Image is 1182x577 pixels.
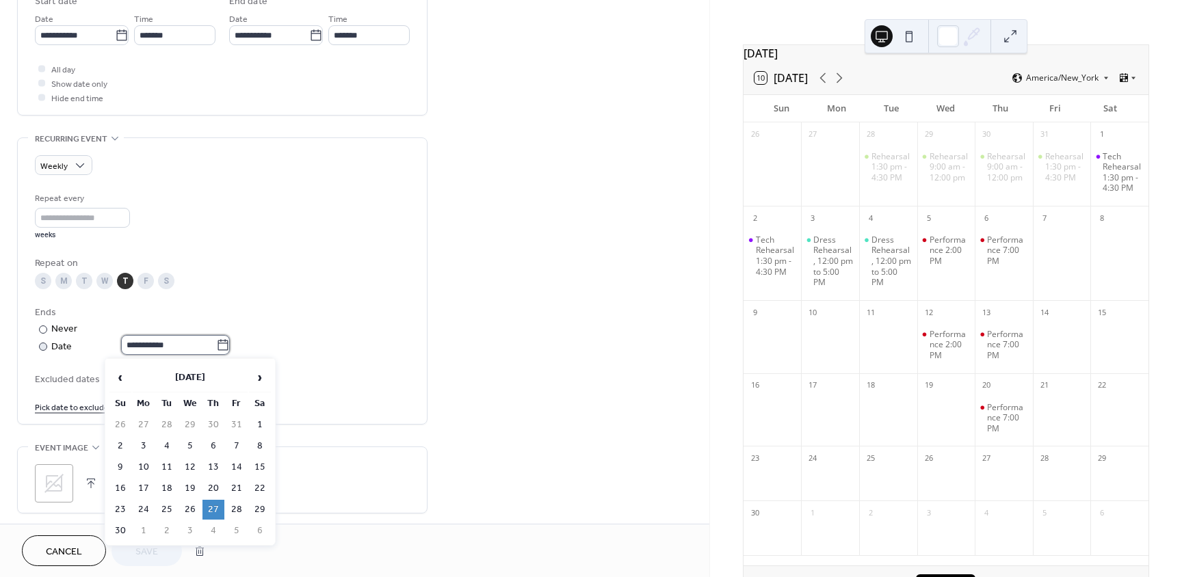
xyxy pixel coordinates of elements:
[179,415,201,435] td: 29
[859,234,917,288] div: Dress Rehearsal, 12:00 pm to 5:00 PM
[809,95,864,122] div: Mon
[46,545,82,559] span: Cancel
[40,159,68,174] span: Weekly
[110,364,131,391] span: ‹
[975,402,1033,434] div: Performance 7:00 PM
[226,521,248,541] td: 5
[35,306,407,320] div: Ends
[156,457,178,477] td: 11
[179,436,201,456] td: 5
[51,322,78,336] div: Never
[748,127,763,142] div: 26
[249,521,271,541] td: 6
[1037,505,1052,520] div: 5
[801,234,859,288] div: Dress Rehearsal, 12:00 pm to 5:00 PM
[96,273,113,289] div: W
[133,415,155,435] td: 27
[863,451,878,466] div: 25
[249,394,271,414] th: Sa
[179,479,201,498] td: 19
[987,151,1027,183] div: Rehearsal 9:00 am - 12:00 pm
[117,273,133,289] div: T
[22,535,106,566] a: Cancel
[748,505,763,520] div: 30
[979,211,994,226] div: 6
[35,464,73,502] div: ;
[1094,211,1109,226] div: 8
[202,394,224,414] th: Th
[863,211,878,226] div: 4
[226,436,248,456] td: 7
[979,505,994,520] div: 4
[35,273,51,289] div: S
[35,191,127,206] div: Repeat every
[202,500,224,520] td: 27
[1094,451,1109,466] div: 29
[156,521,178,541] td: 2
[1094,127,1109,142] div: 1
[226,394,248,414] th: Fr
[973,95,1028,122] div: Thu
[756,234,796,277] div: Tech Rehearsal 1:30 pm - 4:30 PM
[1103,151,1143,193] div: Tech Rehearsal 1:30 pm - 4:30 PM
[156,500,178,520] td: 25
[805,451,820,466] div: 24
[249,500,271,520] td: 29
[750,68,813,88] button: 10[DATE]
[930,151,970,183] div: Rehearsal 9:00 am - 12:00 pm
[979,127,994,142] div: 30
[748,211,763,226] div: 2
[1090,151,1148,193] div: Tech Rehearsal 1:30 pm - 4:30 PM
[1094,305,1109,320] div: 15
[109,457,131,477] td: 9
[35,12,53,27] span: Date
[1033,151,1091,183] div: Rehearsal 1:30 pm - 4:30 PM
[249,457,271,477] td: 15
[859,151,917,183] div: Rehearsal 1:30 pm - 4:30 PM
[35,256,407,271] div: Repeat on
[229,12,248,27] span: Date
[917,329,975,361] div: Performance 2:00 PM
[805,305,820,320] div: 10
[226,415,248,435] td: 31
[805,378,820,393] div: 17
[871,234,912,288] div: Dress Rehearsal, 12:00 pm to 5:00 PM
[202,436,224,456] td: 6
[109,436,131,456] td: 2
[156,436,178,456] td: 4
[35,401,109,415] span: Pick date to exclude
[35,373,410,387] span: Excluded dates
[975,234,1033,267] div: Performance 7:00 PM
[1037,378,1052,393] div: 21
[109,479,131,498] td: 16
[226,457,248,477] td: 14
[744,234,802,277] div: Tech Rehearsal 1:30 pm - 4:30 PM
[133,394,155,414] th: Mo
[930,329,970,361] div: Performance 2:00 PM
[158,273,174,289] div: S
[1094,505,1109,520] div: 6
[133,521,155,541] td: 1
[987,234,1027,267] div: Performance 7:00 PM
[1037,127,1052,142] div: 31
[979,378,994,393] div: 20
[921,505,936,520] div: 3
[133,479,155,498] td: 17
[249,479,271,498] td: 22
[250,364,270,391] span: ›
[975,151,1033,183] div: Rehearsal 9:00 am - 12:00 pm
[748,378,763,393] div: 16
[1037,451,1052,466] div: 28
[987,402,1027,434] div: Performance 7:00 PM
[226,500,248,520] td: 28
[328,12,347,27] span: Time
[51,339,230,355] div: Date
[133,363,248,392] th: [DATE]
[1037,305,1052,320] div: 14
[1094,378,1109,393] div: 22
[249,415,271,435] td: 1
[202,479,224,498] td: 20
[979,305,994,320] div: 13
[805,505,820,520] div: 1
[863,305,878,320] div: 11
